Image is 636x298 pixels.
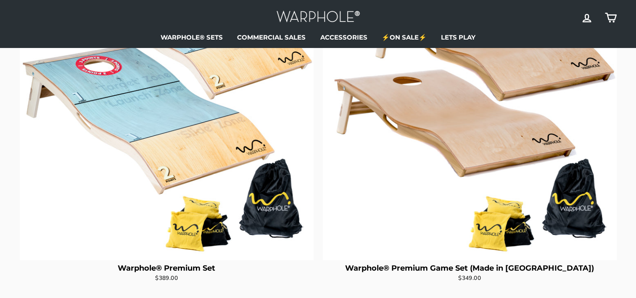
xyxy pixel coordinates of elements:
a: ACCESSORIES [314,31,374,43]
div: Warphole® Premium Set [20,264,314,272]
a: LETS PLAY [435,31,482,43]
img: Warphole [276,8,360,27]
div: $389.00 [20,274,314,282]
ul: Primary [20,31,617,43]
div: Warphole® Premium Game Set (Made in [GEOGRAPHIC_DATA]) [323,264,617,272]
a: WARPHOLE® SETS [154,31,229,43]
a: COMMERCIAL SALES [231,31,312,43]
div: $349.00 [323,274,617,282]
a: ⚡ON SALE⚡ [375,31,433,43]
